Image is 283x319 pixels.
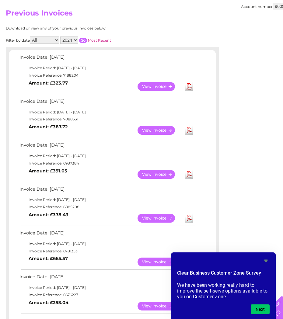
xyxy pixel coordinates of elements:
b: Amount: £391.05 [29,168,67,174]
td: Invoice Reference: 6676227 [18,291,196,299]
a: Download [185,170,193,179]
td: Invoice Date: [DATE] [18,97,196,109]
b: Amount: £378.43 [29,212,68,217]
a: View [138,126,182,135]
td: Invoice Period: [DATE] - [DATE] [18,152,196,160]
img: logo.png [10,16,41,34]
a: Energy [191,26,204,30]
a: Water [176,26,187,30]
a: Telecoms [208,26,226,30]
td: Invoice Reference: 6781353 [18,248,196,255]
td: Invoice Date: [DATE] [18,53,196,64]
button: Next question [251,304,270,314]
td: Invoice Reference: 7188204 [18,72,196,79]
a: Download [185,126,193,135]
a: Download [185,214,193,223]
a: View [138,258,182,266]
p: We have been working really hard to improve the self-serve options available to you on Customer Zone [177,282,270,300]
b: Amount: £323.77 [29,80,68,86]
td: Invoice Date: [DATE] [18,273,196,284]
div: Download or view any of your previous invoices below. [6,26,166,30]
a: Download [185,82,193,91]
div: Filter by date [6,36,166,44]
td: Invoice Period: [DATE] - [DATE] [18,196,196,203]
b: Amount: £665.57 [29,256,68,261]
a: Blog [230,26,239,30]
h2: Clear Business Customer Zone Survey [177,269,270,280]
td: Invoice Reference: 6885208 [18,203,196,211]
a: View [138,82,182,91]
td: Invoice Date: [DATE] [18,229,196,240]
td: Invoice Reference: 6987384 [18,160,196,167]
a: View [138,170,182,179]
b: Amount: £387.72 [29,124,68,130]
a: Log out [263,26,277,30]
a: Most Recent [88,38,111,43]
td: Invoice Date: [DATE] [18,185,196,196]
a: Contact [243,26,257,30]
button: Hide survey [262,257,270,265]
div: Clear Business Customer Zone Survey [177,257,270,314]
td: Invoice Period: [DATE] - [DATE] [18,109,196,116]
td: Invoice Date: [DATE] [18,141,196,152]
a: View [138,302,182,310]
td: Invoice Period: [DATE] - [DATE] [18,64,196,72]
td: Invoice Period: [DATE] - [DATE] [18,240,196,248]
td: Invoice Reference: 7088331 [18,116,196,123]
td: Invoice Period: [DATE] - [DATE] [18,284,196,291]
a: View [138,214,182,223]
b: Amount: £293.04 [29,300,68,305]
a: 0333 014 3131 [168,3,210,11]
